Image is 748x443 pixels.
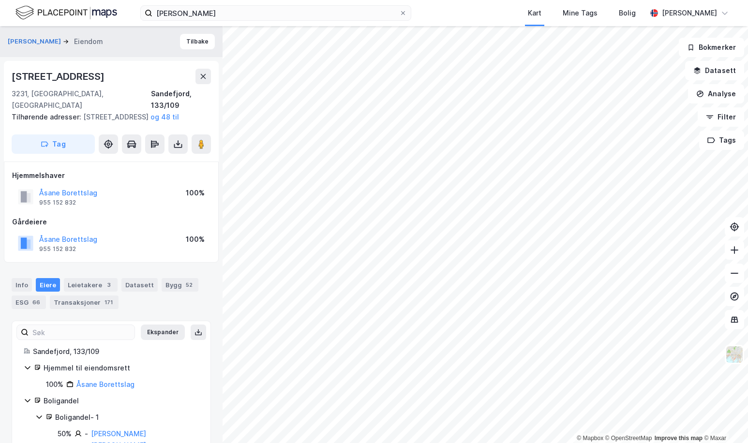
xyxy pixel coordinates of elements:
[563,7,598,19] div: Mine Tags
[44,395,199,407] div: Boligandel
[30,297,42,307] div: 66
[39,245,76,253] div: 955 152 832
[184,280,194,290] div: 52
[700,397,748,443] div: Kontrollprogram for chat
[29,325,135,340] input: Søk
[36,278,60,292] div: Eiere
[85,428,88,440] div: -
[121,278,158,292] div: Datasett
[74,36,103,47] div: Eiendom
[44,362,199,374] div: Hjemmel til eiendomsrett
[698,107,744,127] button: Filter
[180,34,215,49] button: Tilbake
[12,216,210,228] div: Gårdeiere
[12,134,95,154] button: Tag
[104,280,114,290] div: 3
[46,379,63,390] div: 100%
[725,345,744,364] img: Z
[15,4,117,21] img: logo.f888ab2527a4732fd821a326f86c7f29.svg
[662,7,717,19] div: [PERSON_NAME]
[12,278,32,292] div: Info
[39,199,76,207] div: 955 152 832
[688,84,744,103] button: Analyse
[151,88,211,111] div: Sandefjord, 133/109
[152,6,399,20] input: Søk på adresse, matrikkel, gårdeiere, leietakere eller personer
[12,295,46,309] div: ESG
[55,412,199,423] div: Boligandel - 1
[12,88,151,111] div: 3231, [GEOGRAPHIC_DATA], [GEOGRAPHIC_DATA]
[685,61,744,80] button: Datasett
[577,435,603,442] a: Mapbox
[33,346,199,357] div: Sandefjord, 133/109
[50,295,119,309] div: Transaksjoner
[186,187,205,199] div: 100%
[58,428,72,440] div: 50%
[12,69,106,84] div: [STREET_ADDRESS]
[528,7,541,19] div: Kart
[619,7,636,19] div: Bolig
[8,37,63,46] button: [PERSON_NAME]
[186,234,205,245] div: 100%
[103,297,115,307] div: 171
[141,325,185,340] button: Ekspander
[64,278,118,292] div: Leietakere
[162,278,198,292] div: Bygg
[605,435,652,442] a: OpenStreetMap
[700,397,748,443] iframe: Chat Widget
[679,38,744,57] button: Bokmerker
[12,113,83,121] span: Tilhørende adresser:
[12,170,210,181] div: Hjemmelshaver
[12,111,203,123] div: [STREET_ADDRESS]
[655,435,703,442] a: Improve this map
[76,380,135,388] a: Åsane Borettslag
[699,131,744,150] button: Tags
